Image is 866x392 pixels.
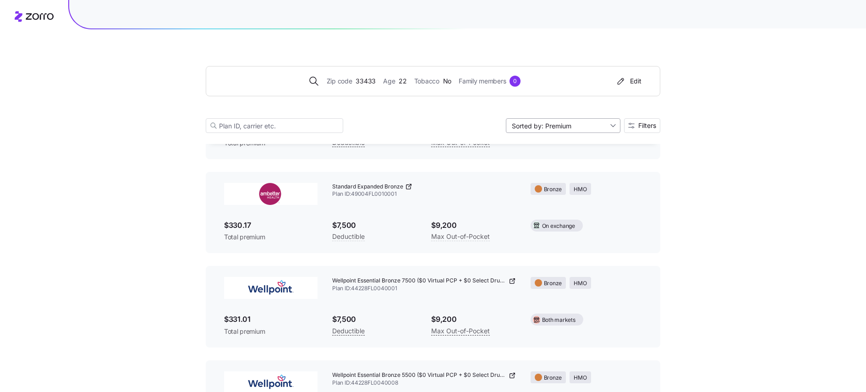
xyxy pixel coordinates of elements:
[615,77,641,86] div: Edit
[542,222,575,231] span: On exchange
[506,118,620,133] input: Sort by
[224,314,318,325] span: $331.01
[574,374,586,382] span: HMO
[224,327,318,336] span: Total premium
[414,76,439,86] span: Tobacco
[459,76,506,86] span: Family members
[332,183,403,191] span: Standard Expanded Bronze
[224,277,318,299] img: Wellpoint
[624,118,660,133] button: Filters
[431,314,515,325] span: $9,200
[224,220,318,231] span: $330.17
[542,316,576,325] span: Both markets
[638,122,656,129] span: Filters
[332,326,365,337] span: Deductible
[574,185,586,194] span: HMO
[544,279,562,288] span: Bronze
[612,74,645,88] button: Edit
[206,118,343,133] input: Plan ID, carrier etc.
[224,232,318,242] span: Total premium
[544,374,562,382] span: Bronze
[224,183,318,205] img: Ambetter
[574,279,586,288] span: HMO
[332,379,516,387] span: Plan ID: 44228FL0040008
[431,220,515,231] span: $9,200
[332,190,516,198] span: Plan ID: 49004FL0010001
[510,76,521,87] div: 0
[332,231,365,242] span: Deductible
[356,76,376,86] span: 33433
[431,326,490,337] span: Max Out-of-Pocket
[332,277,507,285] span: Wellpoint Essential Bronze 7500 ($0 Virtual PCP + $0 Select Drugs + Incentives) Standard
[332,220,417,231] span: $7,500
[431,231,490,242] span: Max Out-of-Pocket
[332,371,507,379] span: Wellpoint Essential Bronze 5500 ($0 Virtual PCP + $0 Select Drugs + Incentives)
[544,185,562,194] span: Bronze
[399,76,406,86] span: 22
[443,76,451,86] span: No
[383,76,395,86] span: Age
[327,76,352,86] span: Zip code
[332,314,417,325] span: $7,500
[332,285,516,293] span: Plan ID: 44228FL0040001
